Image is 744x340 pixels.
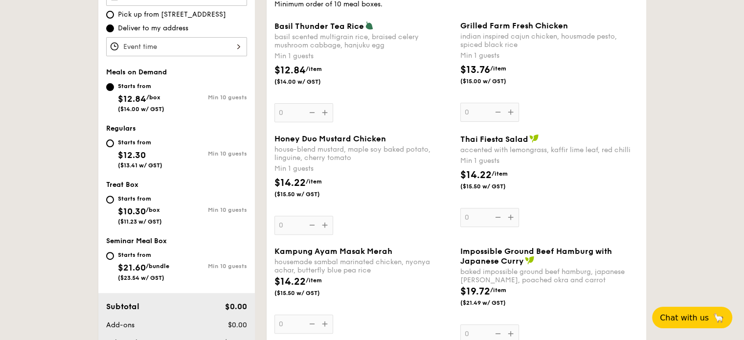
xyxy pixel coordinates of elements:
span: Honey Duo Mustard Chicken [274,134,386,143]
div: basil scented multigrain rice, braised celery mushroom cabbage, hanjuku egg [274,33,452,49]
span: $0.00 [227,321,247,329]
span: $19.72 [460,286,490,297]
button: Chat with us🦙 [652,307,732,328]
span: ($11.23 w/ GST) [118,218,162,225]
input: Starts from$12.84/box($14.00 w/ GST)Min 10 guests [106,83,114,91]
div: indian inspired cajun chicken, housmade pesto, spiced black rice [460,32,638,49]
span: $12.84 [274,65,306,76]
span: $0.00 [225,302,247,311]
span: /box [146,206,160,213]
span: Add-ons [106,321,135,329]
span: ($15.50 w/ GST) [274,289,341,297]
input: Starts from$21.60/bundle($23.54 w/ GST)Min 10 guests [106,252,114,260]
span: Grilled Farm Fresh Chicken [460,21,568,30]
div: Min 10 guests [177,263,247,270]
span: 🦙 [713,312,724,323]
img: icon-vegan.f8ff3823.svg [525,256,535,265]
span: /item [492,170,508,177]
div: Min 10 guests [177,94,247,101]
span: ($21.49 w/ GST) [460,299,527,307]
span: $12.84 [118,93,146,104]
span: ($13.41 w/ GST) [118,162,162,169]
span: Pick up from [STREET_ADDRESS] [118,10,226,20]
span: /bundle [146,263,169,270]
input: Event time [106,37,247,56]
div: Min 10 guests [177,206,247,213]
span: $14.22 [274,276,306,288]
div: house-blend mustard, maple soy baked potato, linguine, cherry tomato [274,145,452,162]
div: Starts from [118,251,169,259]
span: /item [306,66,322,72]
span: Treat Box [106,181,138,189]
span: ($14.00 w/ GST) [118,106,164,113]
span: $10.30 [118,206,146,217]
span: /item [490,65,506,72]
img: icon-vegan.f8ff3823.svg [529,134,539,143]
span: ($15.50 w/ GST) [274,190,341,198]
span: $14.22 [460,169,492,181]
img: icon-vegetarian.fe4039eb.svg [365,21,374,30]
span: $21.60 [118,262,146,273]
div: Min 1 guests [460,156,638,166]
div: accented with lemongrass, kaffir lime leaf, red chilli [460,146,638,154]
div: Starts from [118,138,162,146]
div: Min 10 guests [177,150,247,157]
span: ($15.50 w/ GST) [460,182,527,190]
span: ($14.00 w/ GST) [274,78,341,86]
input: Starts from$12.30($13.41 w/ GST)Min 10 guests [106,139,114,147]
span: ($23.54 w/ GST) [118,274,164,281]
span: Seminar Meal Box [106,237,167,245]
div: baked impossible ground beef hamburg, japanese [PERSON_NAME], poached okra and carrot [460,268,638,284]
div: Min 1 guests [274,164,452,174]
div: Starts from [118,195,162,203]
span: /item [490,287,506,294]
span: Meals on Demand [106,68,167,76]
input: Starts from$10.30/box($11.23 w/ GST)Min 10 guests [106,196,114,204]
div: housemade sambal marinated chicken, nyonya achar, butterfly blue pea rice [274,258,452,274]
span: $14.22 [274,177,306,189]
span: Deliver to my address [118,23,188,33]
div: Min 1 guests [460,51,638,61]
span: ($15.00 w/ GST) [460,77,527,85]
input: Pick up from [STREET_ADDRESS] [106,11,114,19]
span: Basil Thunder Tea Rice [274,22,364,31]
span: Subtotal [106,302,139,311]
span: /item [306,277,322,284]
span: /box [146,94,160,101]
span: Impossible Ground Beef Hamburg with Japanese Curry [460,247,612,266]
span: $13.76 [460,64,490,76]
span: Kampung Ayam Masak Merah [274,247,392,256]
div: Starts from [118,82,164,90]
span: Chat with us [660,313,709,322]
span: /item [306,178,322,185]
div: Min 1 guests [274,51,452,61]
input: Deliver to my address [106,24,114,32]
span: $12.30 [118,150,146,160]
span: Regulars [106,124,136,133]
span: Thai Fiesta Salad [460,135,528,144]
